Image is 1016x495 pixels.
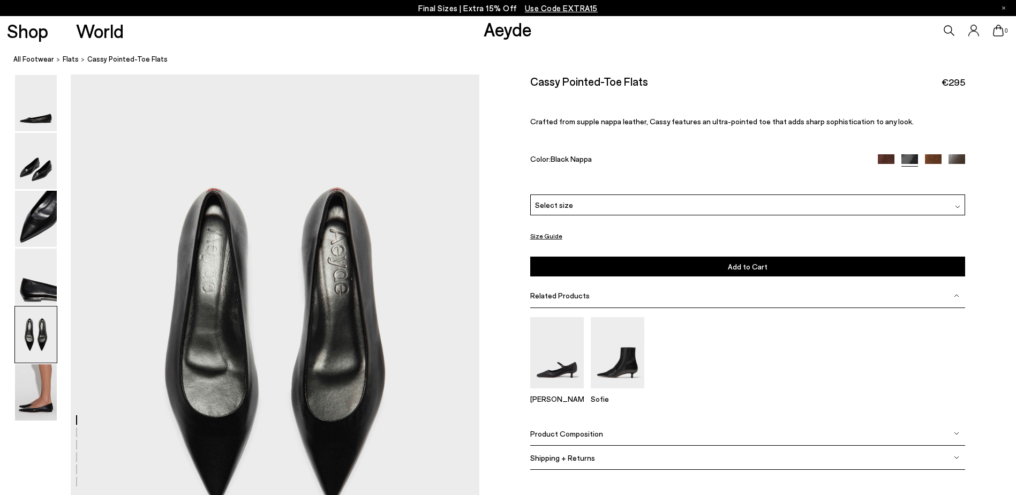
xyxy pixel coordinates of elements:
[15,191,57,247] img: Cassy Pointed-Toe Flats - Image 3
[530,291,590,300] span: Related Products
[15,133,57,189] img: Cassy Pointed-Toe Flats - Image 2
[530,381,584,403] a: Polina Mary-Jane Pumps [PERSON_NAME]
[530,453,595,462] span: Shipping + Returns
[993,25,1004,36] a: 0
[15,306,57,363] img: Cassy Pointed-Toe Flats - Image 5
[530,154,864,167] div: Color:
[591,394,644,403] p: Sofie
[954,455,959,460] img: svg%3E
[530,229,562,243] button: Size Guide
[954,292,959,298] img: svg%3E
[13,45,1016,74] nav: breadcrumb
[484,18,532,40] a: Aeyde
[535,199,573,211] span: Select size
[530,74,648,88] h2: Cassy Pointed-Toe Flats
[7,21,48,40] a: Shop
[15,249,57,305] img: Cassy Pointed-Toe Flats - Image 4
[63,55,79,63] span: Flats
[418,2,598,15] p: Final Sizes | Extra 15% Off
[955,204,960,209] img: svg%3E
[530,317,584,388] img: Polina Mary-Jane Pumps
[15,364,57,421] img: Cassy Pointed-Toe Flats - Image 6
[954,431,959,436] img: svg%3E
[591,381,644,403] a: Sofie Leather Ankle Boots Sofie
[76,21,124,40] a: World
[530,117,966,126] p: Crafted from supple nappa leather, Cassy features an ultra-pointed toe that adds sharp sophistica...
[1004,28,1009,34] span: 0
[87,54,168,65] span: Cassy Pointed-Toe Flats
[15,75,57,131] img: Cassy Pointed-Toe Flats - Image 1
[530,429,603,438] span: Product Composition
[13,54,54,65] a: All Footwear
[525,3,598,13] span: Navigate to /collections/ss25-final-sizes
[63,54,79,65] a: Flats
[942,76,965,89] span: €295
[591,317,644,388] img: Sofie Leather Ankle Boots
[728,262,767,271] span: Add to Cart
[530,257,966,276] button: Add to Cart
[551,154,592,163] span: Black Nappa
[530,394,584,403] p: [PERSON_NAME]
